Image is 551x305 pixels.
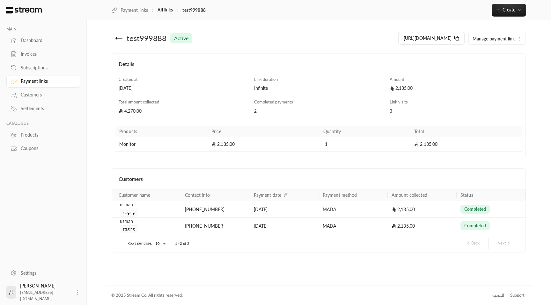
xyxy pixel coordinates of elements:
button: Sort [282,191,290,199]
div: Dashboard [21,37,72,44]
span: Link visits [390,99,408,104]
div: Customers [21,92,72,98]
div: 2,135.00 [390,85,519,91]
div: Payment date [254,192,281,198]
div: [DATE] [254,218,315,234]
th: Products [115,126,208,137]
p: CATALOGUE [6,121,80,126]
a: Support [508,290,527,301]
span: 1 [323,141,330,147]
span: [URL][DOMAIN_NAME] [404,35,452,41]
div: usman [120,201,177,208]
span: Total amount collected [119,99,159,104]
div: [DATE] [254,201,315,217]
p: test999888 [182,7,205,13]
span: Amount [390,77,404,82]
span: [EMAIL_ADDRESS][DOMAIN_NAME] [20,290,53,301]
a: Invoices [6,48,80,60]
span: Link duration [254,77,278,82]
div: [PHONE_NUMBER] [185,218,246,234]
div: العربية [492,292,504,299]
a: Products [6,129,80,141]
div: Customer name [119,192,151,198]
nav: breadcrumb [112,7,206,13]
div: © 2025 Stream Co. All rights reserved. [111,292,183,299]
div: [DATE] [119,85,248,91]
div: [PHONE_NUMBER] [185,201,246,217]
span: completed [464,206,486,212]
th: Total [410,126,522,137]
th: Quantity [320,126,410,137]
button: Create [492,4,526,17]
div: Coupons [21,145,72,152]
h4: Customers [119,175,519,183]
div: 2,135.00 [392,201,453,217]
div: Settings [21,270,72,276]
img: Logo [5,7,42,14]
span: staging [120,209,138,216]
a: Customers [6,89,80,101]
div: Payment links [21,78,72,84]
div: Infinite [254,85,384,91]
div: 10 [152,240,167,248]
span: staging [120,225,138,233]
div: [PERSON_NAME] [20,283,70,302]
div: Settlements [21,105,72,112]
button: Manage payment link [469,32,525,45]
a: Coupons [6,142,80,155]
a: Dashboard [6,34,80,47]
p: MAIN [6,27,80,32]
span: Create [503,7,515,12]
td: 2,135.00 [410,137,522,152]
a: Settings [6,267,80,279]
span: active [174,34,188,42]
div: Amount collected [392,192,427,198]
div: 4,270.00 [119,108,248,114]
div: test999888 [127,33,166,43]
div: 3 [390,108,519,114]
span: Manage payment link [473,36,515,41]
p: 1–2 of 2 [175,241,189,246]
div: Contact info [185,192,210,198]
div: Products [21,132,72,138]
div: MADA [323,201,384,217]
p: Rows per page: [128,241,152,246]
a: Payment links [6,75,80,88]
div: Status [460,192,473,198]
td: Monitor [115,137,208,152]
div: 2,135.00 [392,218,453,234]
div: Subscriptions [21,65,72,71]
div: MADA [323,218,384,234]
a: Subscriptions [6,61,80,74]
td: 2,135.00 [208,137,320,152]
div: 2 [254,108,384,114]
a: Payment links [112,7,148,13]
div: Invoices [21,51,72,57]
h4: Details [119,60,519,74]
div: Payment method [323,192,357,198]
table: Products [115,126,522,152]
a: Settlements [6,103,80,115]
a: All links [158,7,173,12]
th: Price [208,126,320,137]
button: [URL][DOMAIN_NAME] [398,32,465,45]
div: usman [120,218,177,225]
span: Created at [119,77,138,82]
span: Completed payments [254,99,293,104]
span: completed [464,223,486,229]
